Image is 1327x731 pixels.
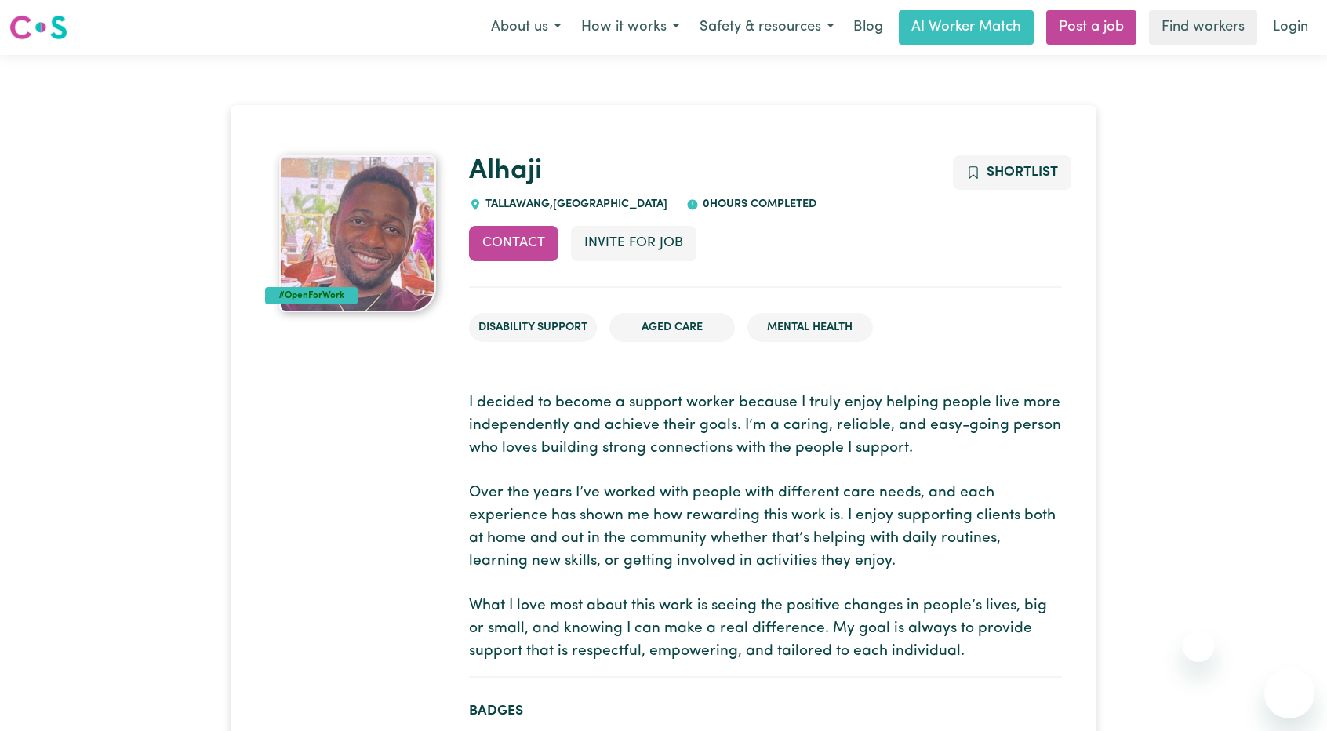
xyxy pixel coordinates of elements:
a: AI Worker Match [899,10,1034,45]
span: TALLAWANG , [GEOGRAPHIC_DATA] [482,198,667,210]
span: 0 hours completed [699,198,816,210]
button: How it works [571,11,689,44]
li: Disability Support [469,313,597,343]
p: I decided to become a support worker because I truly enjoy helping people live more independently... [469,392,1062,664]
h2: Badges [469,703,1062,719]
li: Mental Health [747,313,873,343]
a: Alhaji [469,158,542,185]
button: Invite for Job [571,226,696,260]
a: Find workers [1149,10,1257,45]
a: Blog [844,10,893,45]
iframe: Button to launch messaging window [1264,668,1314,718]
img: Careseekers logo [9,13,67,42]
span: Shortlist [987,165,1058,179]
a: Alhaji 's profile picture'#OpenForWork [265,155,450,312]
a: Login [1263,10,1318,45]
li: Aged Care [609,313,735,343]
button: Add to shortlist [953,155,1071,190]
a: Post a job [1046,10,1136,45]
iframe: Close message [1183,631,1214,662]
div: #OpenForWork [265,287,358,304]
a: Careseekers logo [9,9,67,45]
img: Alhaji [279,155,436,312]
button: Contact [469,226,558,260]
button: Safety & resources [689,11,844,44]
button: About us [481,11,571,44]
